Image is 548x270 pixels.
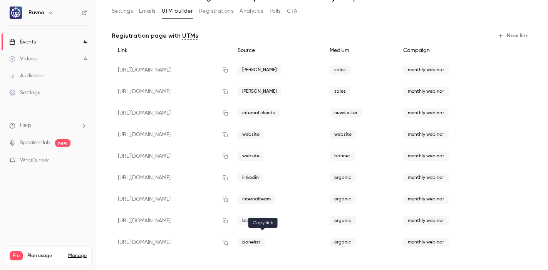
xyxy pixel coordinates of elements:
[55,139,70,147] span: new
[9,89,40,97] div: Settings
[112,59,231,81] div: [URL][DOMAIN_NAME]
[9,122,87,130] li: help-dropdown-opener
[238,152,264,161] span: website
[10,7,22,19] img: Ruvna
[403,65,449,75] span: monthly webinar
[330,130,356,139] span: website
[28,9,44,17] h6: Ruvna
[238,108,280,118] span: internal clients
[112,232,231,253] div: [URL][DOMAIN_NAME]
[9,55,37,63] div: Videos
[403,152,449,161] span: monthly webinar
[238,130,264,139] span: website
[20,139,50,147] a: SpeakerHub
[330,195,356,204] span: organic
[238,216,267,225] span: blogpost
[231,42,323,59] div: Source
[323,42,397,59] div: Medium
[112,5,133,17] button: Settings
[330,238,356,247] span: organic
[112,145,231,167] div: [URL][DOMAIN_NAME]
[403,108,449,118] span: monthly webinar
[403,87,449,96] span: monthly webinar
[238,87,281,96] span: [PERSON_NAME]
[68,253,87,259] a: Manage
[139,5,155,17] button: Emails
[330,87,350,96] span: sales
[112,124,231,145] div: [URL][DOMAIN_NAME]
[330,173,356,182] span: organic
[403,130,449,139] span: monthly webinar
[330,216,356,225] span: organic
[9,72,44,80] div: Audience
[238,238,265,247] span: panelist
[330,152,355,161] span: banner
[112,31,198,40] p: Registration page with
[238,173,263,182] span: linkedin
[78,157,87,164] iframe: Noticeable Trigger
[494,30,533,42] button: New link
[112,167,231,188] div: [URL][DOMAIN_NAME]
[403,238,449,247] span: monthly webinar
[162,5,193,17] button: UTM builder
[270,5,281,17] button: Polls
[330,108,362,118] span: newsletter
[112,210,231,232] div: [URL][DOMAIN_NAME]
[10,251,23,260] span: Pro
[112,42,231,59] div: Link
[287,5,297,17] button: CTA
[238,65,281,75] span: [PERSON_NAME]
[182,31,198,40] a: UTMs
[112,102,231,124] div: [URL][DOMAIN_NAME]
[403,173,449,182] span: monthly webinar
[403,195,449,204] span: monthly webinar
[403,216,449,225] span: monthly webinar
[397,42,492,59] div: Campaign
[9,38,36,46] div: Events
[238,195,275,204] span: internalteam
[330,65,350,75] span: sales
[27,253,64,259] span: Plan usage
[199,5,233,17] button: Registrations
[20,122,31,130] span: Help
[20,156,49,164] span: What's new
[112,188,231,210] div: [URL][DOMAIN_NAME]
[240,5,263,17] button: Analytics
[112,81,231,102] div: [URL][DOMAIN_NAME]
